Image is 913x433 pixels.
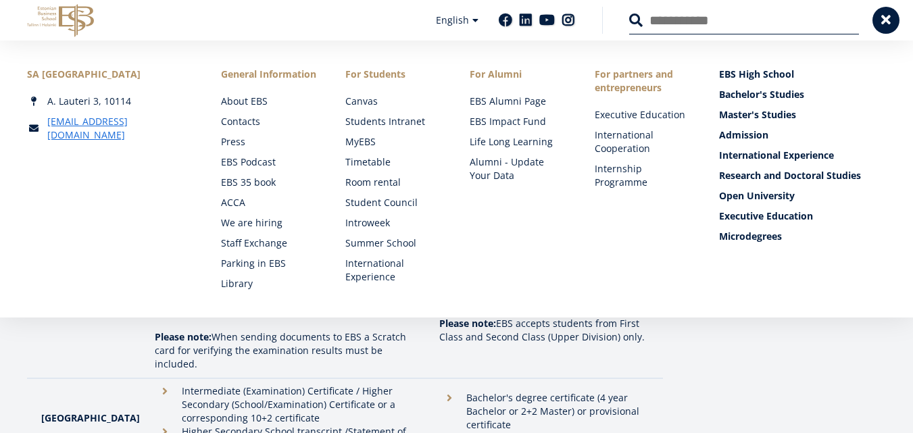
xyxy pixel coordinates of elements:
a: Microdegrees [719,230,886,243]
p: EBS accepts students from First Class and Second Class (Upper Division) only. [439,317,649,344]
a: Canvas [345,95,443,108]
a: ACCA [221,196,318,209]
a: Executive Education [595,108,692,122]
a: Master's Studies [719,108,886,122]
a: Research and Doctoral Studies [719,169,886,182]
span: General Information [221,68,318,81]
a: Library [221,277,318,290]
a: EBS High School [719,68,886,81]
a: EBS Podcast [221,155,318,169]
a: Bachelor's Studies [719,88,886,101]
div: A. Lauteri 3, 10114 [27,95,194,108]
a: Internship Programme [595,162,692,189]
a: Executive Education [719,209,886,223]
a: Linkedin [519,14,533,27]
a: Student Council [345,196,443,209]
p: When sending documents to EBS a Scratch card for verifying the examination results must be included. [155,330,426,371]
a: Contacts [221,115,318,128]
a: EBS Alumni Page [470,95,567,108]
span: For Alumni [470,68,567,81]
a: For Students [345,68,443,81]
a: Press [221,135,318,149]
li: Bachelor's degree certificate (4 year Bachelor or 2+2 Master) or provisional certificate [439,391,649,432]
a: EBS 35 book [221,176,318,189]
strong: Please note: [155,330,212,343]
a: Alumni - Update Your Data [470,155,567,182]
a: Summer School [345,236,443,250]
div: SA [GEOGRAPHIC_DATA] [27,68,194,81]
span: For partners and entrepreneurs [595,68,692,95]
strong: [GEOGRAPHIC_DATA] [41,411,140,424]
strong: Please note: [439,317,496,330]
a: Life Long Learning [470,135,567,149]
a: International Experience [719,149,886,162]
a: Staff Exchange [221,236,318,250]
a: Youtube [539,14,555,27]
a: International Experience [345,257,443,284]
a: Parking in EBS [221,257,318,270]
a: Timetable [345,155,443,169]
a: Instagram [562,14,575,27]
a: About EBS [221,95,318,108]
a: We are hiring [221,216,318,230]
a: Introweek [345,216,443,230]
a: Room rental [345,176,443,189]
a: Students Intranet [345,115,443,128]
a: EBS Impact Fund [470,115,567,128]
a: MyEBS [345,135,443,149]
a: [EMAIL_ADDRESS][DOMAIN_NAME] [47,115,194,142]
a: Facebook [499,14,512,27]
a: International Cooperation [595,128,692,155]
a: Admission [719,128,886,142]
li: Intermediate (Examination) Certificate / Higher Secondary (School/Examination) Certificate or a c... [155,384,426,425]
a: Open University [719,189,886,203]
